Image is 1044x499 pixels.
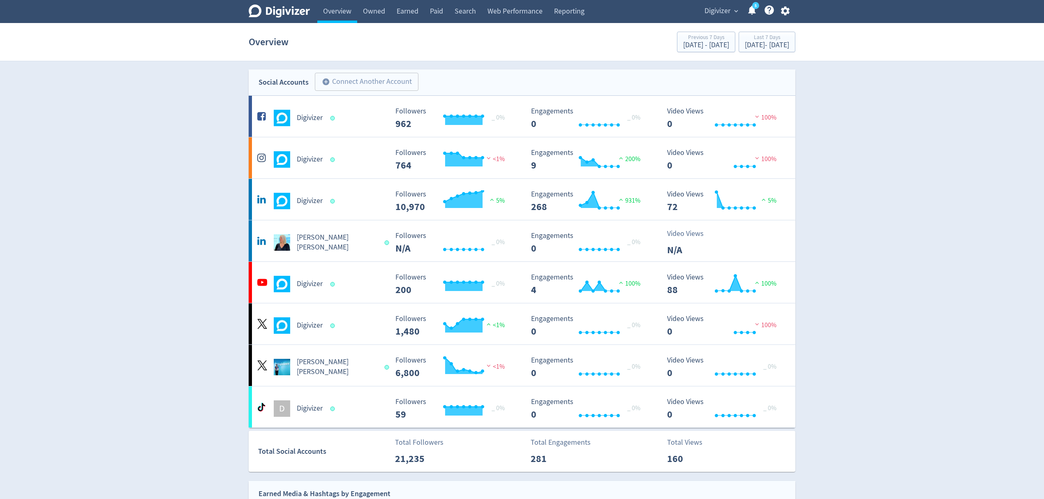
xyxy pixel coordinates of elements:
[667,437,714,448] p: Total Views
[391,190,515,212] svg: Followers 10,970
[527,149,650,171] svg: Engagements 9
[274,151,290,168] img: Digivizer undefined
[617,196,640,205] span: 931%
[249,303,795,344] a: Digivizer undefinedDigivizer Followers 1,480 Followers 1,480 <1% Engagements 0 Engagements 0 _ 0%...
[274,317,290,334] img: Digivizer undefined
[274,276,290,292] img: Digivizer undefined
[753,113,776,122] span: 100%
[384,365,391,370] span: Data last synced: 9 Sep 2025, 4:02am (AEST)
[391,356,515,378] svg: Followers 6,800
[753,155,776,163] span: 100%
[485,363,493,369] img: negative-performance.svg
[663,356,786,378] svg: Video Views 0
[683,42,729,49] div: [DATE] - [DATE]
[274,400,290,417] div: D
[330,407,337,411] span: Data last synced: 9 Sep 2025, 12:02am (AEST)
[527,356,650,378] svg: Engagements 0
[330,157,337,162] span: Data last synced: 9 Sep 2025, 12:02am (AEST)
[485,321,505,329] span: <1%
[391,107,515,129] svg: Followers 962
[663,149,786,171] svg: Video Views 0
[297,233,377,252] h5: [PERSON_NAME] [PERSON_NAME]
[274,359,290,375] img: Emma Lo Russo undefined
[617,280,625,286] img: positive-performance.svg
[663,190,786,212] svg: Video Views 72
[527,190,650,212] svg: Engagements 268
[391,315,515,337] svg: Followers 1,480
[527,107,650,129] svg: Engagements 0
[322,78,330,86] span: add_circle
[663,107,786,129] svg: Video Views 0
[391,273,515,295] svg: Followers 200
[755,3,757,9] text: 5
[330,199,337,203] span: Data last synced: 8 Sep 2025, 10:01pm (AEST)
[309,74,418,91] a: Connect Another Account
[492,238,505,246] span: _ 0%
[627,238,640,246] span: _ 0%
[627,404,640,412] span: _ 0%
[760,196,776,205] span: 5%
[395,437,443,448] p: Total Followers
[485,321,493,327] img: positive-performance.svg
[745,35,789,42] div: Last 7 Days
[384,240,391,245] span: Data last synced: 8 Sep 2025, 10:01pm (AEST)
[330,282,337,286] span: Data last synced: 9 Sep 2025, 1:02pm (AEST)
[249,137,795,178] a: Digivizer undefinedDigivizer Followers 764 Followers 764 <1% Engagements 9 Engagements 9 200% Vid...
[330,116,337,120] span: Data last synced: 9 Sep 2025, 12:02am (AEST)
[527,273,650,295] svg: Engagements 4
[627,363,640,371] span: _ 0%
[297,404,323,414] h5: Digivizer
[752,2,759,9] a: 5
[617,196,625,203] img: positive-performance.svg
[391,398,515,420] svg: Followers 59
[732,7,740,15] span: expand_more
[663,273,786,295] svg: Video Views 88
[627,113,640,122] span: _ 0%
[249,96,795,137] a: Digivizer undefinedDigivizer Followers 962 Followers 962 _ 0% Engagements 0 Engagements 0 _ 0% Vi...
[663,315,786,337] svg: Video Views 0
[617,280,640,288] span: 100%
[249,345,795,386] a: Emma Lo Russo undefined[PERSON_NAME] [PERSON_NAME] Followers 6,800 Followers 6,800 <1% Engagement...
[274,193,290,209] img: Digivizer undefined
[249,262,795,303] a: Digivizer undefinedDigivizer Followers 200 Followers 200 _ 0% Engagements 4 Engagements 4 100% Vi...
[315,73,418,91] button: Connect Another Account
[297,321,323,330] h5: Digivizer
[258,446,389,457] div: Total Social Accounts
[763,404,776,412] span: _ 0%
[259,76,309,88] div: Social Accounts
[677,32,735,52] button: Previous 7 Days[DATE] - [DATE]
[617,155,640,163] span: 200%
[249,179,795,220] a: Digivizer undefinedDigivizer Followers 10,970 Followers 10,970 5% Engagements 268 Engagements 268...
[274,234,290,251] img: Emma Lo Russo undefined
[745,42,789,49] div: [DATE] - [DATE]
[488,196,505,205] span: 5%
[702,5,740,18] button: Digivizer
[760,196,768,203] img: positive-performance.svg
[297,196,323,206] h5: Digivizer
[395,451,442,466] p: 21,235
[763,363,776,371] span: _ 0%
[667,228,714,239] p: Video Views
[617,155,625,161] img: positive-performance.svg
[249,220,795,261] a: Emma Lo Russo undefined[PERSON_NAME] [PERSON_NAME] Followers N/A Followers N/A _ 0% Engagements 0...
[667,243,714,257] p: N/A
[297,155,323,164] h5: Digivizer
[249,386,795,427] a: DDigivizer Followers 59 Followers 59 _ 0% Engagements 0 Engagements 0 _ 0% Video Views 0 Video Vi...
[704,5,730,18] span: Digivizer
[297,357,377,377] h5: [PERSON_NAME] [PERSON_NAME]
[753,280,776,288] span: 100%
[485,155,505,163] span: <1%
[527,398,650,420] svg: Engagements 0
[485,363,505,371] span: <1%
[753,280,761,286] img: positive-performance.svg
[391,149,515,171] svg: Followers 764
[753,321,761,327] img: negative-performance.svg
[492,113,505,122] span: _ 0%
[391,232,515,254] svg: Followers N/A
[683,35,729,42] div: Previous 7 Days
[297,113,323,123] h5: Digivizer
[249,29,289,55] h1: Overview
[753,321,776,329] span: 100%
[739,32,795,52] button: Last 7 Days[DATE]- [DATE]
[753,155,761,161] img: negative-performance.svg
